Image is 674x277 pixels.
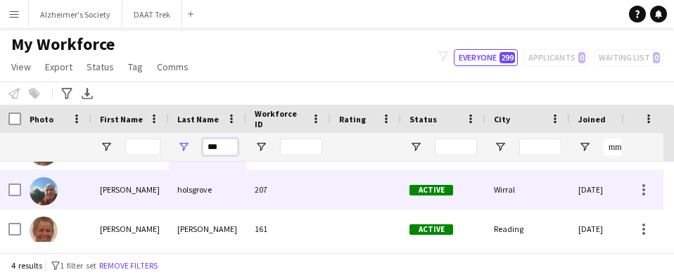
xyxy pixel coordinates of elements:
[246,210,331,248] div: 161
[500,52,515,63] span: 299
[280,138,322,155] input: Workforce ID Filter Input
[96,258,160,273] button: Remove filters
[409,224,453,235] span: Active
[91,210,169,248] div: [PERSON_NAME]
[11,34,115,55] span: My Workforce
[157,60,189,73] span: Comms
[169,170,246,209] div: holsgrove
[435,138,477,155] input: Status Filter Input
[100,114,143,124] span: First Name
[494,114,510,124] span: City
[203,138,238,155] input: Last Name Filter Input
[578,114,606,124] span: Joined
[177,141,190,153] button: Open Filter Menu
[79,85,96,102] app-action-btn: Export XLSX
[255,108,305,129] span: Workforce ID
[485,170,570,209] div: Wirral
[30,114,53,124] span: Photo
[409,114,437,124] span: Status
[128,60,143,73] span: Tag
[151,58,194,76] a: Comms
[339,114,366,124] span: Rating
[30,177,58,205] img: craig holsgrove
[6,58,37,76] a: View
[30,217,58,245] img: Jennifer Holmes
[169,210,246,248] div: [PERSON_NAME]
[87,60,114,73] span: Status
[177,114,219,124] span: Last Name
[122,58,148,76] a: Tag
[122,1,182,28] button: DAAT Trek
[409,185,453,195] span: Active
[246,170,331,209] div: 207
[29,1,122,28] button: Alzheimer's Society
[519,138,561,155] input: City Filter Input
[39,58,78,76] a: Export
[81,58,120,76] a: Status
[255,141,267,153] button: Open Filter Menu
[125,138,160,155] input: First Name Filter Input
[570,210,654,248] div: [DATE]
[100,141,113,153] button: Open Filter Menu
[454,49,518,66] button: Everyone299
[91,170,169,209] div: [PERSON_NAME]
[58,85,75,102] app-action-btn: Advanced filters
[409,141,422,153] button: Open Filter Menu
[60,260,96,271] span: 1 filter set
[494,141,507,153] button: Open Filter Menu
[570,170,654,209] div: [DATE]
[45,60,72,73] span: Export
[11,60,31,73] span: View
[604,138,646,155] input: Joined Filter Input
[578,141,591,153] button: Open Filter Menu
[485,210,570,248] div: Reading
